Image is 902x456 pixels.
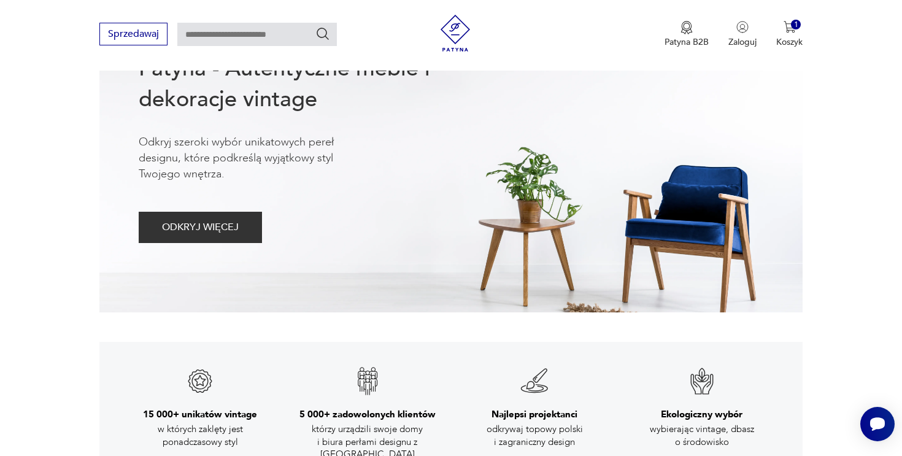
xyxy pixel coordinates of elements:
[139,224,262,233] a: ODKRYJ WIĘCEJ
[661,408,742,420] h3: Ekologiczny wybór
[143,408,257,420] h3: 15 000+ unikatów vintage
[133,423,268,448] p: w których zaklęty jest ponadczasowy styl
[665,36,709,48] p: Patyna B2B
[139,53,470,115] h1: Patyna - Autentyczne meble i dekoracje vintage
[860,407,895,441] iframe: Smartsupp widget button
[520,366,549,396] img: Znak gwarancji jakości
[99,31,168,39] a: Sprzedawaj
[687,366,717,396] img: Znak gwarancji jakości
[467,423,602,448] p: odkrywaj topowy polski i zagraniczny design
[353,366,382,396] img: Znak gwarancji jakości
[784,21,796,33] img: Ikona koszyka
[139,212,262,243] button: ODKRYJ WIĘCEJ
[776,21,803,48] button: 1Koszyk
[776,36,803,48] p: Koszyk
[491,408,577,420] h3: Najlepsi projektanci
[634,423,769,448] p: wybierając vintage, dbasz o środowisko
[728,36,757,48] p: Zaloguj
[315,26,330,41] button: Szukaj
[185,366,215,396] img: Znak gwarancji jakości
[299,408,436,420] h3: 5 000+ zadowolonych klientów
[680,21,693,34] img: Ikona medalu
[139,134,372,182] p: Odkryj szeroki wybór unikatowych pereł designu, które podkreślą wyjątkowy styl Twojego wnętrza.
[99,23,168,45] button: Sprzedawaj
[791,20,801,30] div: 1
[665,21,709,48] a: Ikona medaluPatyna B2B
[736,21,749,33] img: Ikonka użytkownika
[728,21,757,48] button: Zaloguj
[437,15,474,52] img: Patyna - sklep z meblami i dekoracjami vintage
[665,21,709,48] button: Patyna B2B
